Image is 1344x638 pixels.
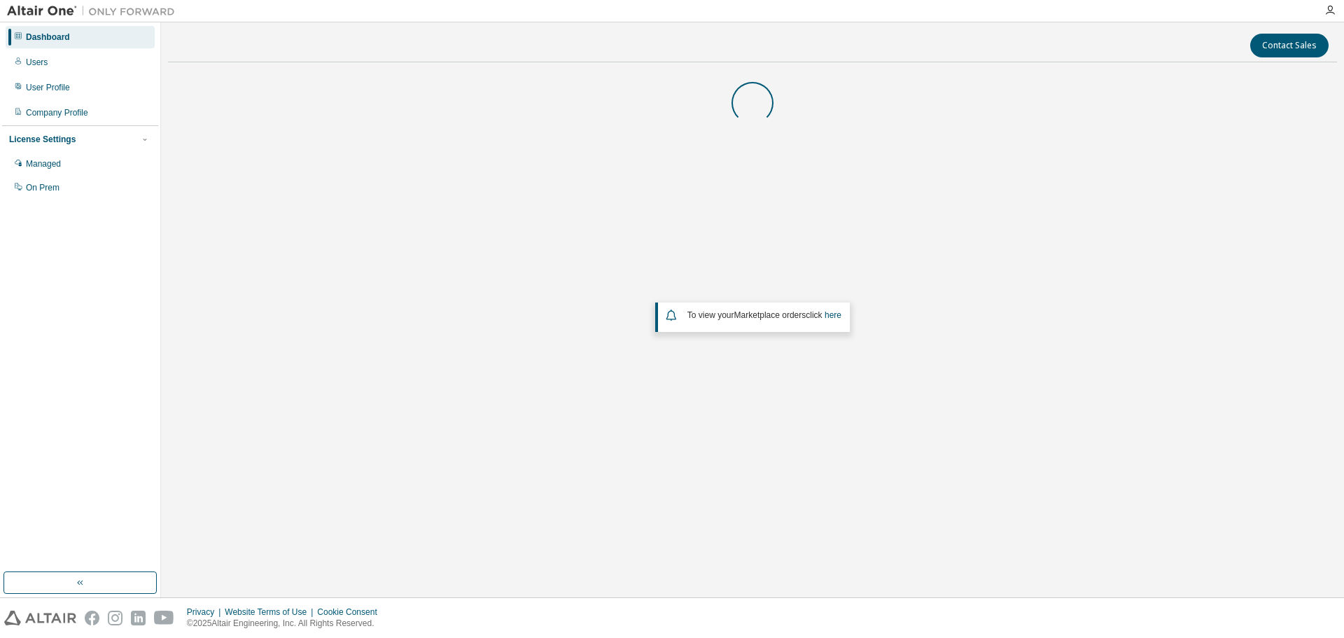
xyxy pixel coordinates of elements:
[26,32,70,43] div: Dashboard
[187,606,225,618] div: Privacy
[687,310,841,320] span: To view your click
[26,107,88,118] div: Company Profile
[26,182,59,193] div: On Prem
[26,158,61,169] div: Managed
[26,82,70,93] div: User Profile
[9,134,76,145] div: License Settings
[154,611,174,625] img: youtube.svg
[317,606,385,618] div: Cookie Consent
[131,611,146,625] img: linkedin.svg
[7,4,182,18] img: Altair One
[108,611,122,625] img: instagram.svg
[734,310,806,320] em: Marketplace orders
[1250,34,1329,57] button: Contact Sales
[26,57,48,68] div: Users
[85,611,99,625] img: facebook.svg
[225,606,317,618] div: Website Terms of Use
[187,618,386,630] p: © 2025 Altair Engineering, Inc. All Rights Reserved.
[4,611,76,625] img: altair_logo.svg
[825,310,841,320] a: here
